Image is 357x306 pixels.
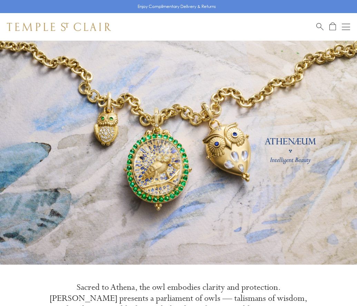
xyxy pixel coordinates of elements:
img: Temple St. Clair [7,23,111,31]
a: Open Shopping Bag [329,22,336,31]
button: Open navigation [342,23,350,31]
a: Search [316,22,324,31]
p: Enjoy Complimentary Delivery & Returns [138,3,216,10]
